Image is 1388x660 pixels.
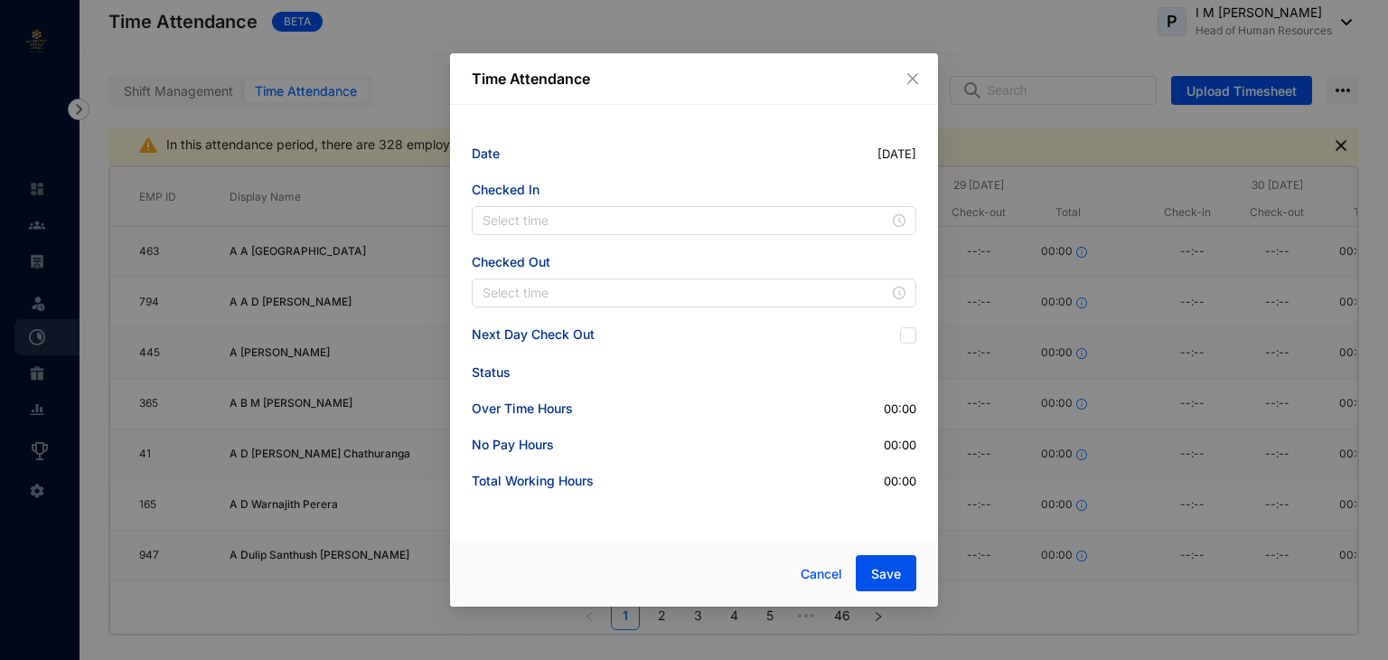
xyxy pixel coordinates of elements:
p: Over Time Hours [472,400,694,418]
p: 00:00 [884,472,916,490]
p: Time Attendance [472,68,916,90]
span: Cancel [801,564,842,584]
span: close [905,71,920,86]
input: Select time [483,283,889,303]
p: No Pay Hours [472,436,694,454]
span: Save [871,565,901,583]
p: Checked In [472,181,916,199]
p: Total Working Hours [472,472,694,490]
p: 00:00 [884,436,916,454]
p: Next Day Check Out [472,325,694,344]
button: Save [856,555,916,591]
p: Checked Out [472,253,916,271]
button: Close [903,69,923,89]
p: Date [472,145,694,163]
input: Select time [483,211,889,231]
button: Cancel [787,556,856,592]
p: Status [472,363,694,382]
p: 00:00 [884,400,916,418]
p: [DATE] [877,145,916,163]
